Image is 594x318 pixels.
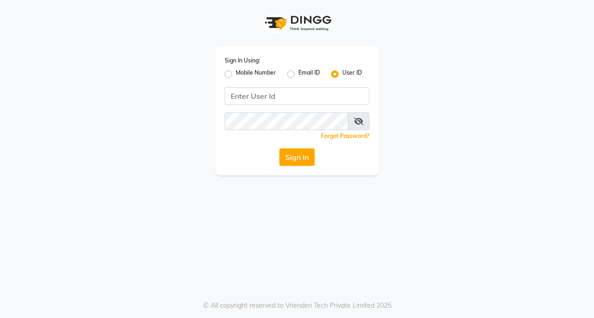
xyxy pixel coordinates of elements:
img: logo1.svg [260,9,334,37]
input: Username [225,87,369,105]
input: Username [225,112,348,130]
label: User ID [342,69,362,80]
a: Forgot Password? [321,132,369,139]
button: Sign In [279,148,315,166]
label: Email ID [298,69,320,80]
label: Sign In Using: [225,56,260,65]
label: Mobile Number [236,69,276,80]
